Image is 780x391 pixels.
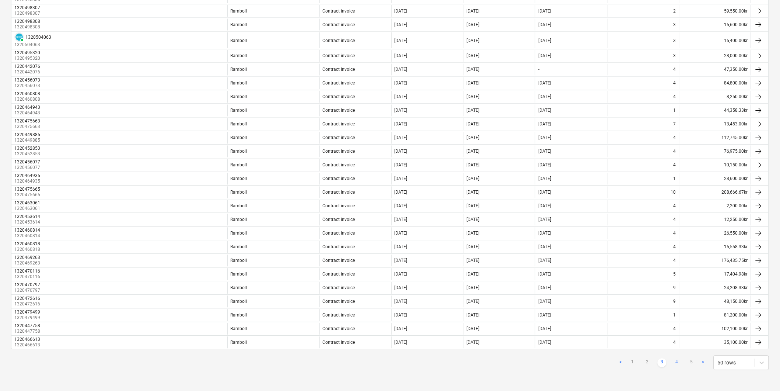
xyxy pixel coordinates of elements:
[231,163,247,168] div: Ramboll
[466,94,479,100] div: [DATE]
[231,231,247,236] div: Ramboll
[14,315,42,321] p: 1320479499
[14,110,42,117] p: 1320464943
[323,176,355,181] div: Contract invoice
[14,242,40,247] div: 1320460818
[538,38,551,43] div: [DATE]
[466,53,479,59] div: [DATE]
[679,5,751,17] div: 59,550.00kr
[395,135,408,141] div: [DATE]
[395,22,408,27] div: [DATE]
[14,296,40,301] div: 1320472616
[679,309,751,321] div: 81,200.00kr
[14,233,42,239] p: 1320460814
[323,299,355,304] div: Contract invoice
[323,231,355,236] div: Contract invoice
[674,8,676,14] div: 2
[14,310,40,315] div: 1320479499
[395,245,408,250] div: [DATE]
[466,272,479,277] div: [DATE]
[466,149,479,154] div: [DATE]
[679,64,751,76] div: 47,350.00kr
[14,187,40,192] div: 1320475665
[14,42,51,48] p: 1320504063
[466,245,479,250] div: [DATE]
[466,258,479,263] div: [DATE]
[466,286,479,291] div: [DATE]
[679,173,751,185] div: 28,600.00kr
[323,135,355,141] div: Contract invoice
[674,53,676,59] div: 3
[687,359,696,367] a: Page 5
[672,359,681,367] a: Page 4
[14,97,42,103] p: 1320460808
[466,313,479,318] div: [DATE]
[231,94,247,100] div: Ramboll
[674,163,676,168] div: 4
[466,81,479,86] div: [DATE]
[395,299,408,304] div: [DATE]
[679,118,751,130] div: 13,453.00kr
[679,337,751,349] div: 35,100.00kr
[395,8,408,14] div: [DATE]
[14,19,40,24] div: 1320498308
[323,286,355,291] div: Contract invoice
[323,245,355,250] div: Contract invoice
[323,38,355,43] div: Contract invoice
[14,283,40,288] div: 1320470797
[395,81,408,86] div: [DATE]
[466,231,479,236] div: [DATE]
[323,272,355,277] div: Contract invoice
[538,163,551,168] div: [DATE]
[538,326,551,332] div: [DATE]
[323,94,355,100] div: Contract invoice
[323,258,355,263] div: Contract invoice
[679,228,751,239] div: 26,550.00kr
[395,108,408,113] div: [DATE]
[538,340,551,345] div: [DATE]
[323,326,355,332] div: Contract invoice
[674,204,676,209] div: 4
[323,204,355,209] div: Contract invoice
[743,356,780,391] iframe: Chat Widget
[14,247,42,253] p: 1320460818
[14,160,40,165] div: 1320456077
[395,190,408,195] div: [DATE]
[395,231,408,236] div: [DATE]
[538,22,551,27] div: [DATE]
[14,329,42,335] p: 1320447758
[538,272,551,277] div: [DATE]
[679,323,751,335] div: 102,100.00kr
[14,219,42,226] p: 1320453614
[538,122,551,127] div: [DATE]
[538,67,539,72] div: -
[14,24,42,30] p: 1320498308
[231,190,247,195] div: Ramboll
[538,176,551,181] div: [DATE]
[323,217,355,222] div: Contract invoice
[231,176,247,181] div: Ramboll
[674,94,676,100] div: 4
[231,286,247,291] div: Ramboll
[14,146,40,151] div: 1320452853
[674,231,676,236] div: 4
[14,173,40,179] div: 1320464935
[538,286,551,291] div: [DATE]
[538,190,551,195] div: [DATE]
[643,359,652,367] a: Page 2
[466,299,479,304] div: [DATE]
[14,342,42,349] p: 1320466613
[395,163,408,168] div: [DATE]
[395,176,408,181] div: [DATE]
[231,340,247,345] div: Ramboll
[14,124,42,130] p: 1320475663
[395,272,408,277] div: [DATE]
[679,255,751,267] div: 176,435.75kr
[679,200,751,212] div: 2,200.00kr
[395,149,408,154] div: [DATE]
[466,38,479,43] div: [DATE]
[674,135,676,141] div: 4
[323,108,355,113] div: Contract invoice
[466,163,479,168] div: [DATE]
[395,286,408,291] div: [DATE]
